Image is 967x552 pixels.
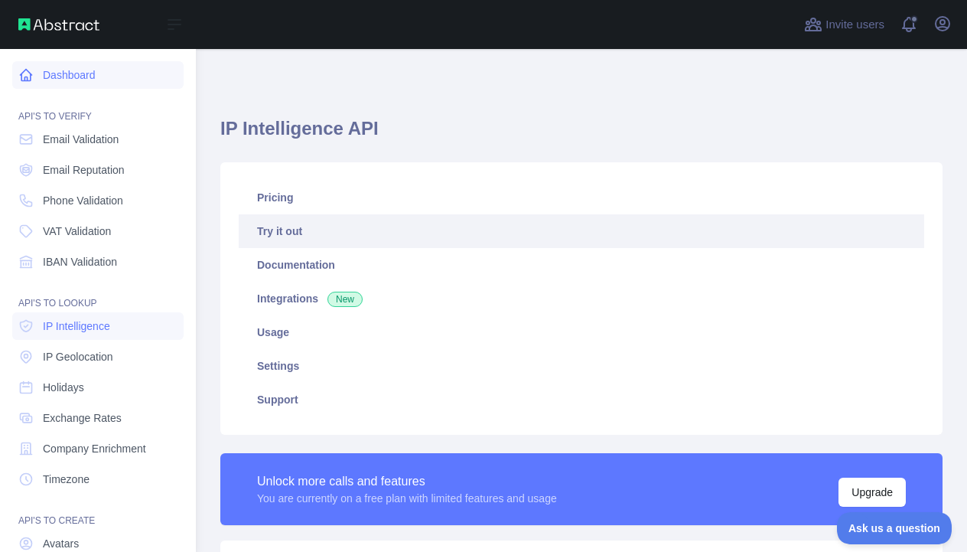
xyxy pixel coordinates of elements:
[12,374,184,401] a: Holidays
[43,472,90,487] span: Timezone
[12,217,184,245] a: VAT Validation
[43,224,111,239] span: VAT Validation
[43,193,123,208] span: Phone Validation
[43,349,113,364] span: IP Geolocation
[43,132,119,147] span: Email Validation
[837,512,952,544] iframe: Toggle Customer Support
[43,380,84,395] span: Holidays
[12,435,184,462] a: Company Enrichment
[257,472,557,491] div: Unlock more calls and features
[43,162,125,178] span: Email Reputation
[838,478,906,507] button: Upgrade
[327,292,363,307] span: New
[43,410,122,426] span: Exchange Rates
[239,349,924,383] a: Settings
[12,312,184,340] a: IP Intelligence
[239,181,924,214] a: Pricing
[12,92,184,122] div: API'S TO VERIFY
[12,404,184,432] a: Exchange Rates
[239,214,924,248] a: Try it out
[825,16,884,34] span: Invite users
[12,279,184,309] div: API'S TO LOOKUP
[12,496,184,527] div: API'S TO CREATE
[239,383,924,416] a: Support
[12,248,184,276] a: IBAN Validation
[43,536,79,551] span: Avatars
[43,441,146,456] span: Company Enrichment
[12,465,184,493] a: Timezone
[220,116,943,153] h1: IP Intelligence API
[239,248,924,282] a: Documentation
[12,343,184,371] a: IP Geolocation
[12,156,184,184] a: Email Reputation
[239,282,924,315] a: Integrations New
[12,126,184,153] a: Email Validation
[12,61,184,89] a: Dashboard
[43,254,117,269] span: IBAN Validation
[43,318,110,334] span: IP Intelligence
[239,315,924,349] a: Usage
[257,491,557,506] div: You are currently on a free plan with limited features and usage
[12,187,184,214] a: Phone Validation
[18,18,99,31] img: Abstract API
[801,12,887,37] button: Invite users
